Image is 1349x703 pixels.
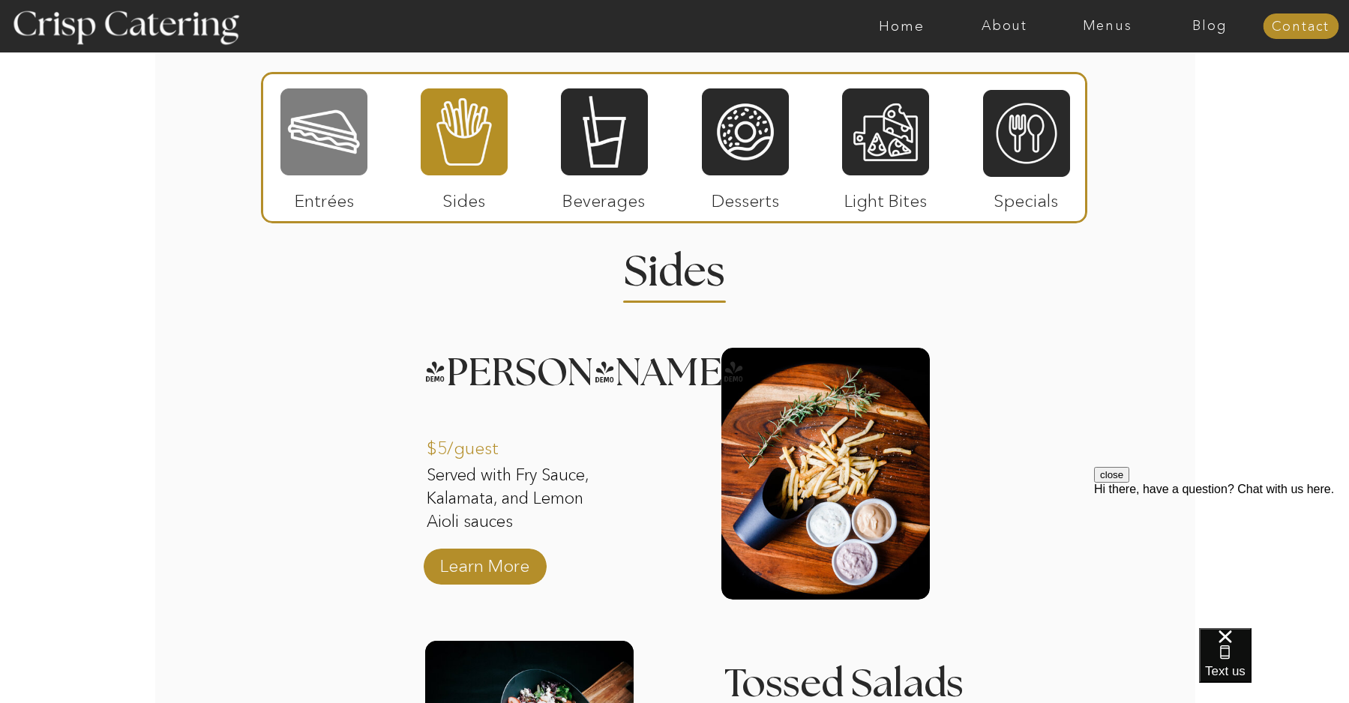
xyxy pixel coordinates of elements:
p: Beverages [554,175,654,219]
a: Learn More [435,540,535,584]
p: Sides [414,175,514,219]
p: Entrées [274,175,374,219]
a: Menus [1056,19,1159,34]
iframe: podium webchat widget prompt [1094,467,1349,647]
p: $5/guest [427,423,526,466]
p: Specials [976,175,1076,219]
h3: [PERSON_NAME] [424,354,700,372]
a: Contact [1263,19,1339,34]
h3: Tossed Salads [724,665,981,702]
iframe: podium webchat widget bubble [1199,628,1349,703]
h2: Sides [601,251,748,280]
p: Desserts [696,175,796,219]
a: About [953,19,1056,34]
p: Light Bites [836,175,936,219]
p: Served with Fry Sauce, Kalamata, and Lemon Aioli sauces [427,464,619,536]
a: Blog [1159,19,1261,34]
a: Home [850,19,953,34]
